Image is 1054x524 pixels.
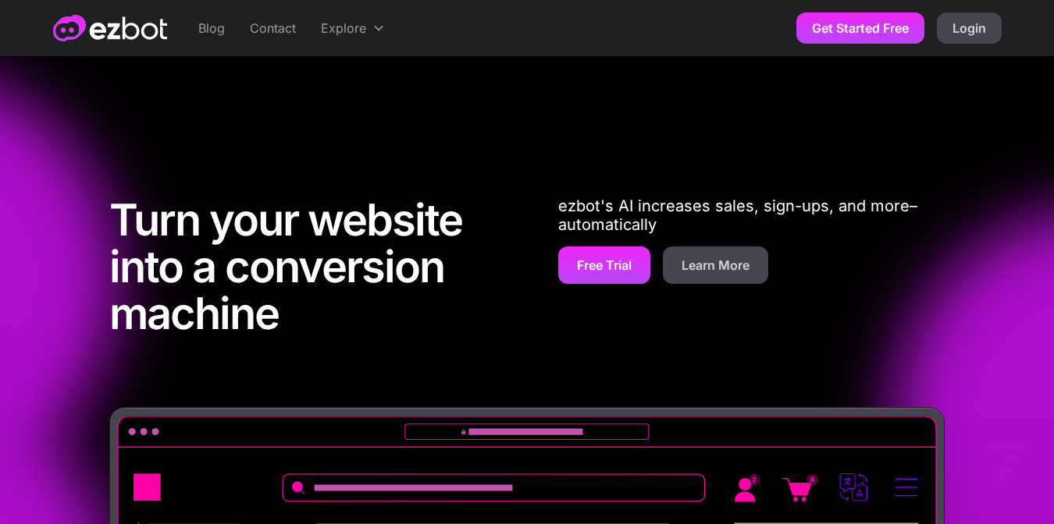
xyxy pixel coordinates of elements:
a: Get Started Free [796,12,924,44]
h1: Turn your website into a conversion machine [109,196,496,345]
p: ezbot's AI increases sales, sign-ups, and more–automatically [558,196,945,234]
a: home [53,15,167,41]
div: Explore [321,19,366,37]
a: Free Trial [558,246,650,284]
a: Login [937,12,1002,44]
a: Learn More [663,246,768,284]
